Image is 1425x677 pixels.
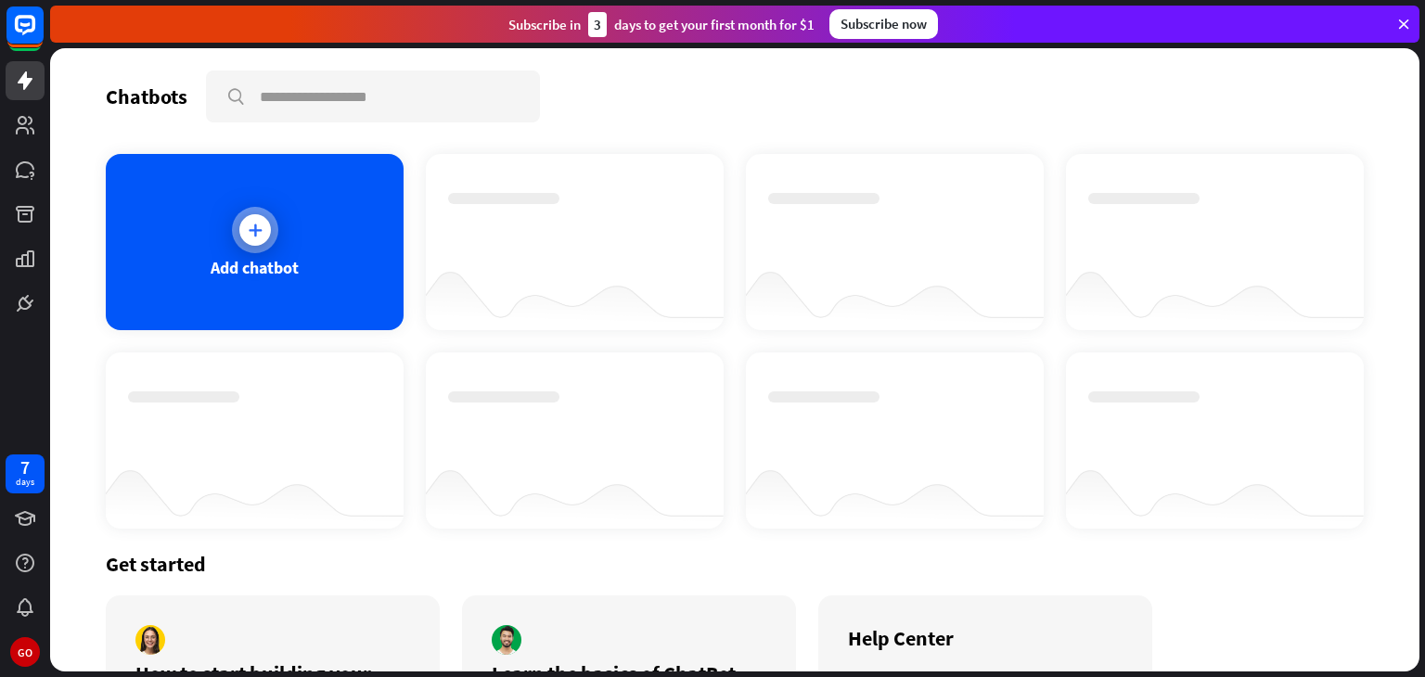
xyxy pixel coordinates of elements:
[106,83,187,109] div: Chatbots
[106,551,1364,577] div: Get started
[135,625,165,655] img: author
[6,454,45,493] a: 7 days
[15,7,71,63] button: Open LiveChat chat widget
[10,637,40,667] div: GO
[508,12,815,37] div: Subscribe in days to get your first month for $1
[588,12,607,37] div: 3
[492,625,521,655] img: author
[829,9,938,39] div: Subscribe now
[16,476,34,489] div: days
[211,257,299,278] div: Add chatbot
[20,459,30,476] div: 7
[848,625,1123,651] div: Help Center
